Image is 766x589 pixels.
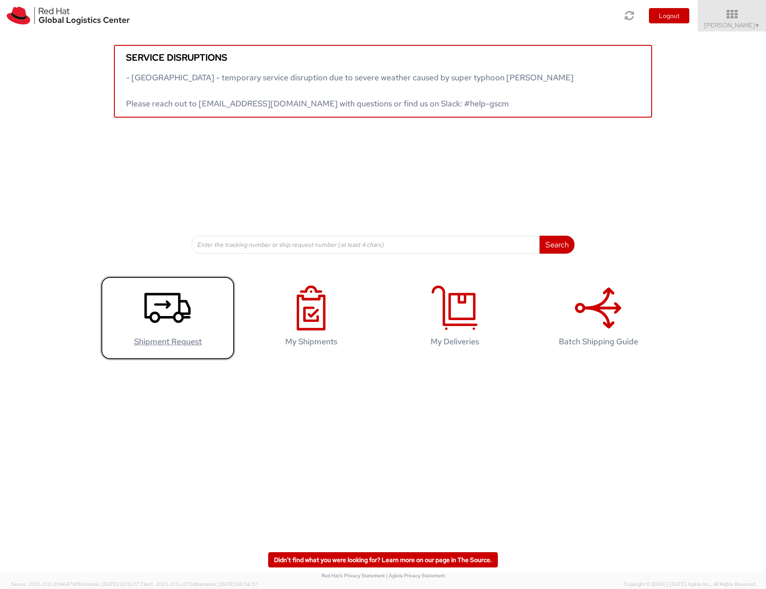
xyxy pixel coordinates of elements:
img: rh-logistics-00dfa346123c4ec078e1.svg [7,7,130,25]
a: Service disruptions - [GEOGRAPHIC_DATA] - temporary service disruption due to severe weather caus... [114,45,652,118]
h4: My Deliveries [397,337,513,346]
a: Batch Shipping Guide [531,276,666,360]
a: Shipment Request [100,276,235,360]
a: | Agistix Privacy Statement [386,572,445,579]
button: Search [540,236,574,254]
h5: Service disruptions [126,53,640,62]
span: ▼ [755,22,760,29]
span: Copyright © [DATE]-[DATE] Agistix Inc., All Rights Reserved [624,581,755,588]
span: Client: 2025.21.0-c073d8a [140,581,258,587]
a: My Deliveries [387,276,522,360]
h4: Batch Shipping Guide [540,337,656,346]
span: master, [DATE] 08:10:27 [84,581,139,587]
span: Server: 2025.21.0-3046479f1b3 [11,581,139,587]
a: Didn't find what you were looking for? Learn more on our page in The Source. [268,552,498,567]
button: Logout [649,8,689,23]
a: My Shipments [244,276,379,360]
h4: Shipment Request [110,337,226,346]
input: Enter the tracking number or ship request number (at least 4 chars) [191,236,540,254]
a: Red Hat's Privacy Statement [322,572,385,579]
span: master, [DATE] 08:04:37 [201,581,258,587]
h4: My Shipments [253,337,369,346]
span: [PERSON_NAME] [704,21,760,29]
span: - [GEOGRAPHIC_DATA] - temporary service disruption due to severe weather caused by super typhoon ... [126,72,574,109]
